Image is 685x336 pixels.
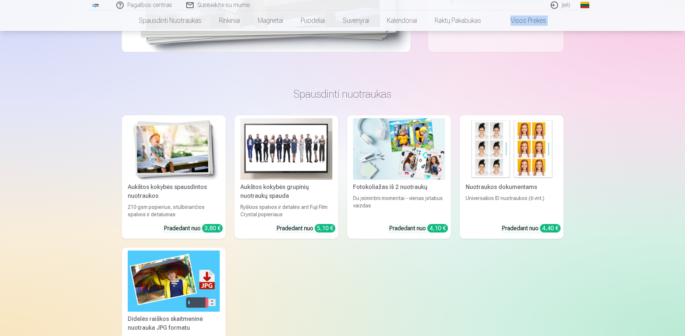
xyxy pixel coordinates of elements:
div: Universalios ID nuotraukos (6 vnt.) [463,195,561,218]
div: Pradedant nuo [164,224,223,233]
a: Aukštos kokybės spausdintos nuotraukos Aukštos kokybės spausdintos nuotraukos210 gsm popierius, s... [122,115,226,239]
div: Aukštos kokybės grupinių nuotraukų spauda [237,183,335,200]
img: /fa2 [92,3,100,7]
a: Magnetai [249,10,292,31]
div: 210 gsm popierius, stulbinančios spalvos ir detalumas [125,203,223,218]
a: Raktų pakabukas [426,10,490,31]
div: Pradedant nuo [276,224,335,233]
a: Fotokoliažas iš 2 nuotraukųFotokoliažas iš 2 nuotraukųDu įsimintini momentai - vienas įstabus vai... [347,115,451,239]
a: Kalendoriai [378,10,426,31]
h3: Spausdinti nuotraukas [128,87,558,101]
a: Aukštos kokybės grupinių nuotraukų spaudaAukštos kokybės grupinių nuotraukų spaudaRyškios spalvos... [234,115,338,239]
img: Nuotraukos dokumentams [466,118,558,180]
div: 3,80 € [202,224,223,232]
a: Suvenyrai [334,10,378,31]
img: Aukštos kokybės grupinių nuotraukų spauda [240,118,332,180]
a: Visos prekės [490,10,555,31]
a: Nuotraukos dokumentamsNuotraukos dokumentamsUniversalios ID nuotraukos (6 vnt.)Pradedant nuo 4,40 € [460,115,564,239]
div: 4,40 € [540,224,561,232]
div: 4,10 € [427,224,448,232]
a: Rinkiniai [210,10,249,31]
img: Didelės raiškos skaitmeninė nuotrauka JPG formatu [128,251,220,312]
img: Aukštos kokybės spausdintos nuotraukos [128,118,220,180]
div: Pradedant nuo [389,224,448,233]
div: Pradedant nuo [502,224,561,233]
div: Fotokoliažas iš 2 nuotraukų [350,183,448,192]
a: Spausdinti nuotraukas [130,10,210,31]
img: Fotokoliažas iš 2 nuotraukų [353,118,445,180]
div: 5,10 € [315,224,335,232]
div: Nuotraukos dokumentams [463,183,561,192]
div: Du įsimintini momentai - vienas įstabus vaizdas [350,195,448,218]
div: Didelės raiškos skaitmeninė nuotrauka JPG formatu [125,315,223,332]
div: Ryškios spalvos ir detalės ant Fuji Film Crystal popieriaus [237,203,335,218]
div: Aukštos kokybės spausdintos nuotraukos [125,183,223,200]
a: Puodeliai [292,10,334,31]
